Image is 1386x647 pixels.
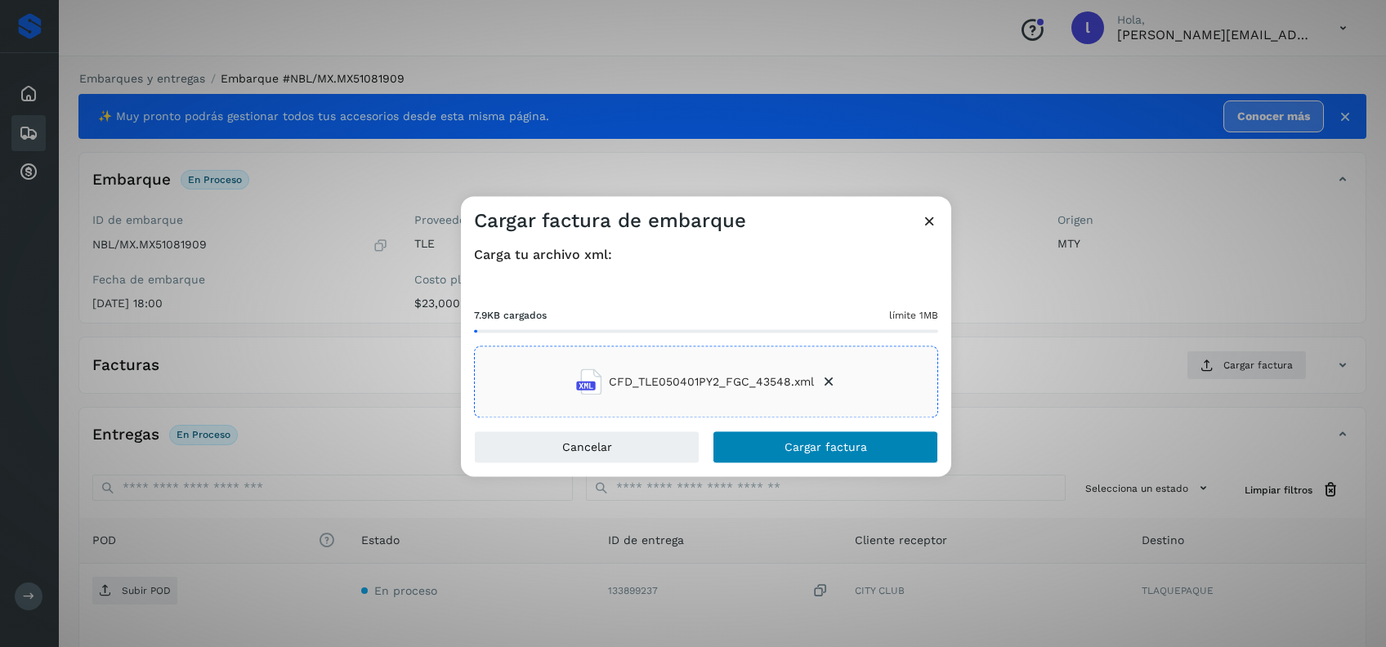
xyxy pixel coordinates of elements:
span: CFD_TLE050401PY2_FGC_43548.xml [609,373,814,390]
span: límite 1MB [889,309,938,323]
span: Cancelar [562,442,612,453]
button: Cargar factura [713,431,938,464]
h3: Cargar factura de embarque [474,209,746,233]
span: 7.9KB cargados [474,309,547,323]
button: Cancelar [474,431,700,464]
h4: Carga tu archivo xml: [474,247,938,262]
span: Cargar factura [785,442,867,453]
